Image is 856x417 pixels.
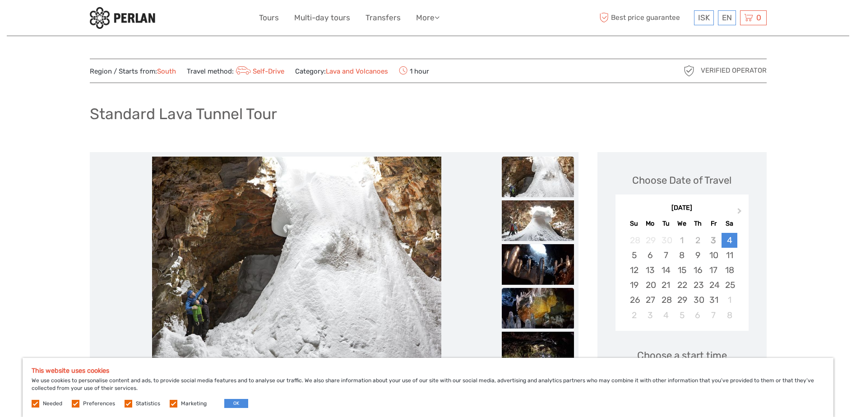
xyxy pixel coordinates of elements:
[706,218,722,230] div: Fr
[690,263,706,278] div: Choose Thursday, October 16th, 2025
[502,288,574,329] img: 3d744690bbb54fd6890da75d6cc1ecd2_slider_thumbnail.jpg
[674,218,689,230] div: We
[502,157,574,197] img: c4959f27ceac4fe49e3d0c05ff8e7a5c_slider_thumbnail.jpg
[755,13,763,22] span: 0
[690,292,706,307] div: Choose Thursday, October 30th, 2025
[626,308,642,323] div: Choose Sunday, November 2nd, 2025
[674,308,689,323] div: Choose Wednesday, November 5th, 2025
[690,218,706,230] div: Th
[259,11,279,24] a: Tours
[658,278,674,292] div: Choose Tuesday, October 21st, 2025
[658,233,674,248] div: Not available Tuesday, September 30th, 2025
[674,292,689,307] div: Choose Wednesday, October 29th, 2025
[658,292,674,307] div: Choose Tuesday, October 28th, 2025
[682,64,696,78] img: verified_operator_grey_128.png
[366,11,401,24] a: Transfers
[181,400,207,408] label: Marketing
[642,292,658,307] div: Choose Monday, October 27th, 2025
[690,233,706,248] div: Not available Thursday, October 2nd, 2025
[722,233,737,248] div: Choose Saturday, October 4th, 2025
[90,105,277,123] h1: Standard Lava Tunnel Tour
[187,65,285,77] span: Travel method:
[733,206,748,220] button: Next Month
[637,348,727,362] span: Choose a start time
[658,263,674,278] div: Choose Tuesday, October 14th, 2025
[626,278,642,292] div: Choose Sunday, October 19th, 2025
[722,218,737,230] div: Sa
[626,263,642,278] div: Choose Sunday, October 12th, 2025
[706,278,722,292] div: Choose Friday, October 24th, 2025
[722,292,737,307] div: Choose Saturday, November 1st, 2025
[690,308,706,323] div: Choose Thursday, November 6th, 2025
[597,10,692,25] span: Best price guarantee
[13,16,102,23] p: We're away right now. Please check back later!
[722,278,737,292] div: Choose Saturday, October 25th, 2025
[83,400,115,408] label: Preferences
[626,218,642,230] div: Su
[658,308,674,323] div: Choose Tuesday, November 4th, 2025
[416,11,440,24] a: More
[152,157,441,373] img: c4959f27ceac4fe49e3d0c05ff8e7a5c_main_slider.jpg
[626,292,642,307] div: Choose Sunday, October 26th, 2025
[718,10,736,25] div: EN
[294,11,350,24] a: Multi-day tours
[690,248,706,263] div: Choose Thursday, October 9th, 2025
[626,248,642,263] div: Choose Sunday, October 5th, 2025
[43,400,62,408] label: Needed
[722,308,737,323] div: Choose Saturday, November 8th, 2025
[658,248,674,263] div: Choose Tuesday, October 7th, 2025
[642,248,658,263] div: Choose Monday, October 6th, 2025
[136,400,160,408] label: Statistics
[632,173,731,187] div: Choose Date of Travel
[706,308,722,323] div: Choose Friday, November 7th, 2025
[615,204,749,213] div: [DATE]
[706,263,722,278] div: Choose Friday, October 17th, 2025
[706,248,722,263] div: Choose Friday, October 10th, 2025
[642,278,658,292] div: Choose Monday, October 20th, 2025
[701,66,767,75] span: Verified Operator
[90,7,155,29] img: 288-6a22670a-0f57-43d8-a107-52fbc9b92f2c_logo_small.jpg
[90,67,176,76] span: Region / Starts from:
[674,278,689,292] div: Choose Wednesday, October 22nd, 2025
[642,233,658,248] div: Not available Monday, September 29th, 2025
[23,358,833,417] div: We use cookies to personalise content and ads, to provide social media features and to analyse ou...
[224,399,248,408] button: OK
[674,233,689,248] div: Not available Wednesday, October 1st, 2025
[502,332,574,372] img: 15b89df7bff5482e86aa1210767bf1b1_slider_thumbnail.jpg
[295,67,388,76] span: Category:
[706,292,722,307] div: Choose Friday, October 31st, 2025
[674,263,689,278] div: Choose Wednesday, October 15th, 2025
[32,367,824,375] h5: This website uses cookies
[658,218,674,230] div: Tu
[690,278,706,292] div: Choose Thursday, October 23rd, 2025
[642,263,658,278] div: Choose Monday, October 13th, 2025
[722,263,737,278] div: Choose Saturday, October 18th, 2025
[642,308,658,323] div: Choose Monday, November 3rd, 2025
[104,14,115,25] button: Open LiveChat chat widget
[157,67,176,75] a: South
[674,248,689,263] div: Choose Wednesday, October 8th, 2025
[698,13,710,22] span: ISK
[502,200,574,241] img: 95c9160025bd412fb09f1233b7e6b674_slider_thumbnail.jpg
[722,248,737,263] div: Choose Saturday, October 11th, 2025
[642,218,658,230] div: Mo
[502,244,574,285] img: 137dde3f524c43d4b126e042d9251933_slider_thumbnail.jpg
[399,65,429,77] span: 1 hour
[234,67,285,75] a: Self-Drive
[706,233,722,248] div: Not available Friday, October 3rd, 2025
[326,67,388,75] a: Lava and Volcanoes
[626,233,642,248] div: Not available Sunday, September 28th, 2025
[618,233,745,323] div: month 2025-10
